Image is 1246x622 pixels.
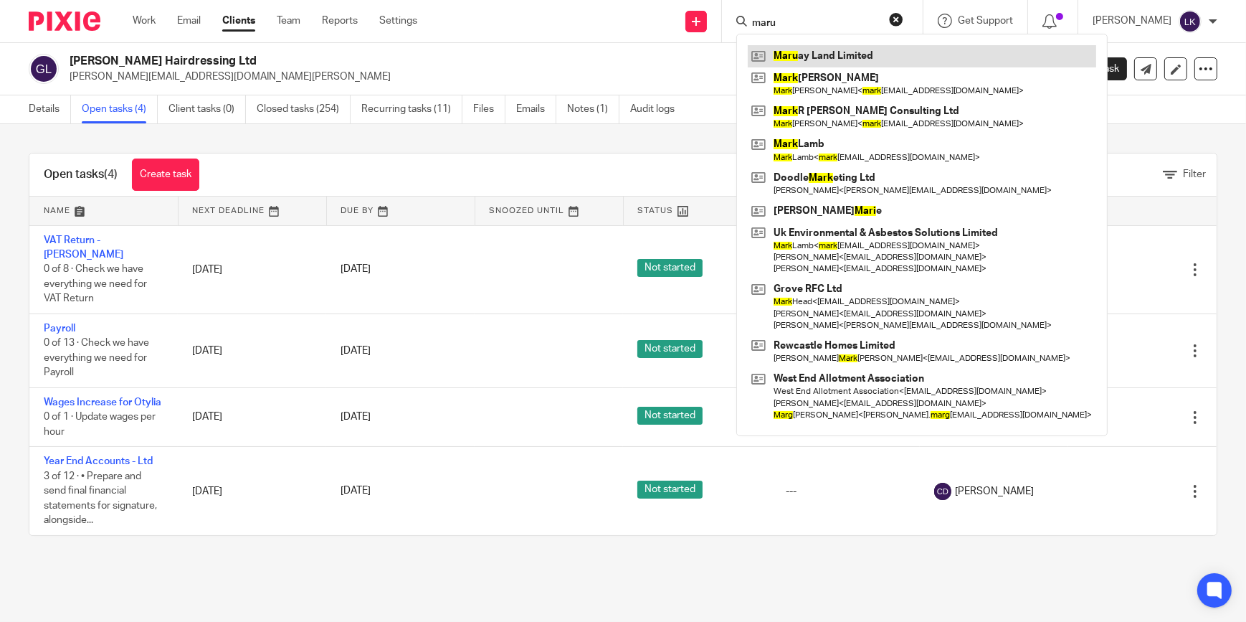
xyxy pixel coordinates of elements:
a: Clients [222,14,255,28]
a: VAT Return - [PERSON_NAME] [44,235,123,260]
img: svg%3E [29,54,59,84]
img: svg%3E [934,483,951,500]
a: Wages Increase for Otylia [44,397,161,407]
span: Get Support [958,16,1013,26]
span: [DATE] [341,413,371,423]
p: [PERSON_NAME] [1093,14,1171,28]
span: Not started [637,407,703,425]
button: Clear [889,12,903,27]
a: Create task [132,159,199,191]
td: [DATE] [178,314,326,387]
a: Team [277,14,300,28]
td: [DATE] [178,447,326,535]
span: [DATE] [341,265,371,275]
td: [DATE] [178,225,326,314]
a: Closed tasks (254) [257,95,351,123]
h1: Open tasks [44,167,118,182]
span: Snoozed Until [490,207,565,215]
a: Email [177,14,201,28]
span: 0 of 8 · Check we have everything we need for VAT Return [44,264,147,303]
span: Status [638,207,674,215]
a: Year End Accounts - Ltd [44,456,153,466]
p: [PERSON_NAME][EMAIL_ADDRESS][DOMAIN_NAME][PERSON_NAME] [70,70,1022,84]
span: [DATE] [341,486,371,496]
td: [DATE] [178,387,326,446]
span: Filter [1183,169,1206,179]
span: (4) [104,169,118,180]
a: Work [133,14,156,28]
h2: [PERSON_NAME] Hairdressing Ltd [70,54,832,69]
a: Details [29,95,71,123]
a: Payroll [44,324,75,334]
a: Files [473,95,505,123]
a: Reports [322,14,358,28]
a: Recurring tasks (11) [361,95,462,123]
input: Search [751,17,880,30]
span: [DATE] [341,346,371,356]
span: 0 of 1 · Update wages per hour [44,412,156,437]
a: Notes (1) [567,95,619,123]
span: 0 of 13 · Check we have everything we need for Payroll [44,338,149,377]
img: Pixie [29,11,100,31]
img: svg%3E [1179,10,1202,33]
a: Client tasks (0) [168,95,246,123]
span: [PERSON_NAME] [955,484,1034,499]
a: Emails [516,95,556,123]
span: Not started [637,481,703,499]
a: Settings [379,14,417,28]
a: Audit logs [630,95,685,123]
a: Open tasks (4) [82,95,158,123]
span: 3 of 12 · • Prepare and send final financial statements for signature, alongside... [44,471,157,526]
span: Not started [637,259,703,277]
div: --- [786,484,905,499]
span: Not started [637,340,703,358]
